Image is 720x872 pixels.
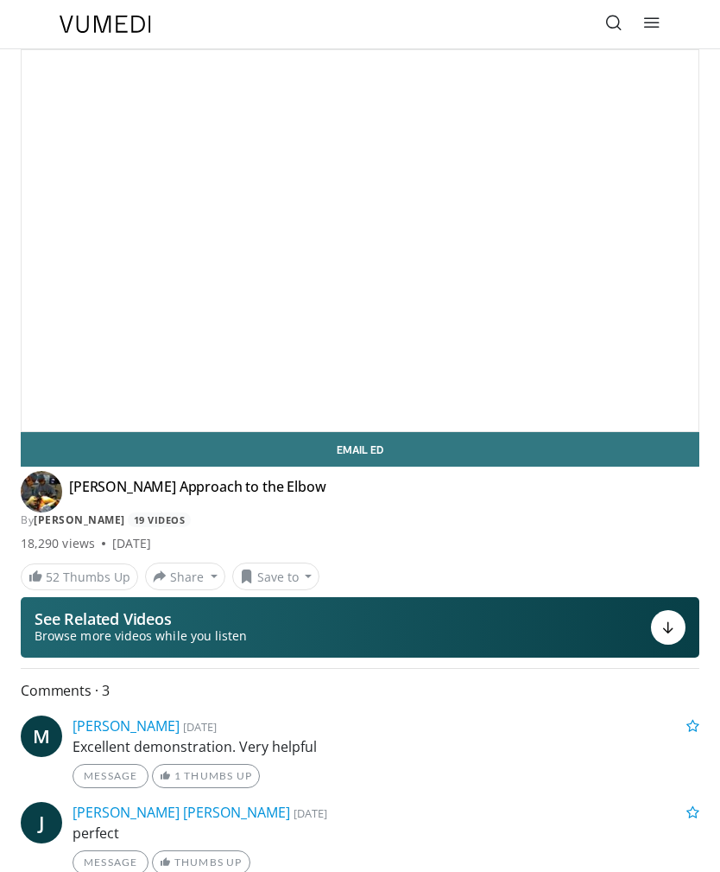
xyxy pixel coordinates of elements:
a: M [21,716,62,757]
img: Avatar [21,471,62,512]
span: Comments 3 [21,679,699,702]
span: 18,290 views [21,535,95,552]
span: 52 [46,569,60,585]
a: [PERSON_NAME] [73,716,180,735]
h4: [PERSON_NAME] Approach to the Elbow [69,478,325,506]
a: Message [73,764,148,788]
a: [PERSON_NAME] [PERSON_NAME] [73,803,290,822]
p: See Related Videos [35,610,247,627]
a: 1 Thumbs Up [152,764,260,788]
div: By [21,512,699,528]
a: 19 Videos [128,512,191,527]
button: Save to [232,563,320,590]
a: Email Ed [21,432,699,467]
div: [DATE] [112,535,151,552]
p: perfect [73,823,699,843]
span: Browse more videos while you listen [35,627,247,645]
p: Excellent demonstration. Very helpful [73,736,699,757]
small: [DATE] [183,719,217,735]
a: 52 Thumbs Up [21,563,138,590]
span: 1 [174,769,181,782]
button: Share [145,563,225,590]
small: [DATE] [294,805,327,821]
a: J [21,802,62,843]
a: [PERSON_NAME] [34,512,125,527]
button: See Related Videos Browse more videos while you listen [21,597,699,658]
video-js: Video Player [22,50,698,431]
img: VuMedi Logo [60,16,151,33]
